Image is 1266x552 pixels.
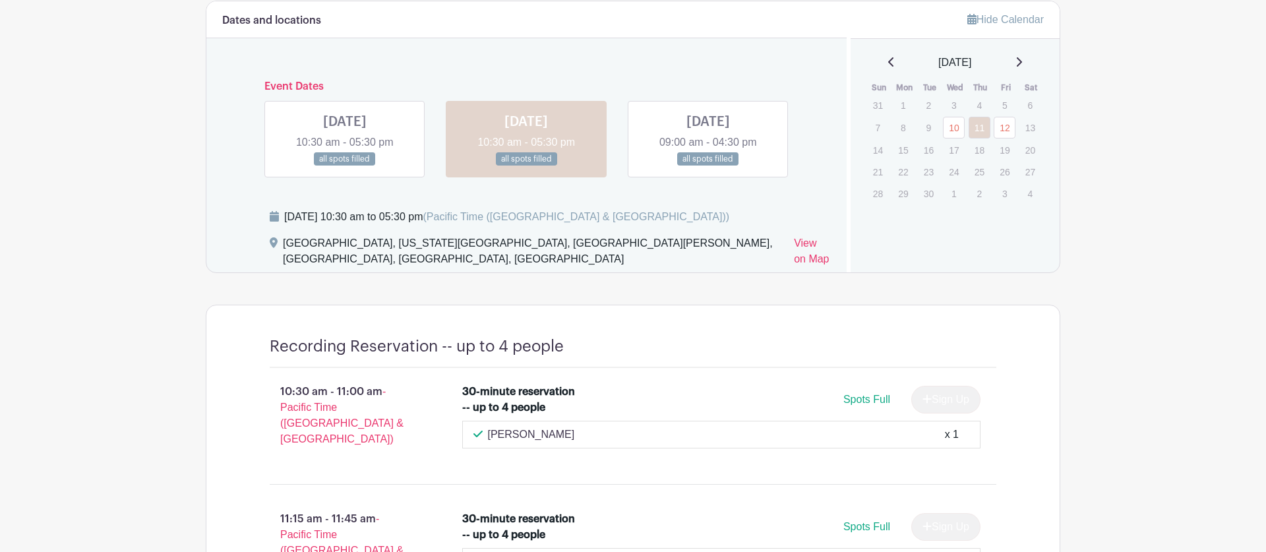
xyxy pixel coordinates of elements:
[270,337,564,356] h4: Recording Reservation -- up to 4 people
[866,81,892,94] th: Sun
[994,95,1015,115] p: 5
[1019,117,1041,138] p: 13
[918,95,940,115] p: 2
[280,386,404,445] span: - Pacific Time ([GEOGRAPHIC_DATA] & [GEOGRAPHIC_DATA])
[918,183,940,204] p: 30
[918,162,940,182] p: 23
[843,521,890,532] span: Spots Full
[222,15,321,27] h6: Dates and locations
[969,117,990,138] a: 11
[462,384,576,415] div: 30-minute reservation -- up to 4 people
[254,80,799,93] h6: Event Dates
[942,81,968,94] th: Wed
[917,81,943,94] th: Tue
[945,427,959,443] div: x 1
[943,183,965,204] p: 1
[1019,81,1044,94] th: Sat
[943,117,965,138] a: 10
[423,211,729,222] span: (Pacific Time ([GEOGRAPHIC_DATA] & [GEOGRAPHIC_DATA]))
[891,81,917,94] th: Mon
[249,379,441,452] p: 10:30 am - 11:00 am
[794,235,830,272] a: View on Map
[867,162,889,182] p: 21
[943,140,965,160] p: 17
[969,162,990,182] p: 25
[867,117,889,138] p: 7
[462,511,576,543] div: 30-minute reservation -- up to 4 people
[918,117,940,138] p: 9
[892,117,914,138] p: 8
[994,117,1015,138] a: 12
[1019,162,1041,182] p: 27
[993,81,1019,94] th: Fri
[867,183,889,204] p: 28
[1019,183,1041,204] p: 4
[969,140,990,160] p: 18
[943,162,965,182] p: 24
[969,95,990,115] p: 4
[283,235,783,272] div: [GEOGRAPHIC_DATA], [US_STATE][GEOGRAPHIC_DATA], [GEOGRAPHIC_DATA][PERSON_NAME], [GEOGRAPHIC_DATA]...
[938,55,971,71] span: [DATE]
[918,140,940,160] p: 16
[1019,95,1041,115] p: 6
[843,394,890,405] span: Spots Full
[867,140,889,160] p: 14
[969,183,990,204] p: 2
[943,95,965,115] p: 3
[867,95,889,115] p: 31
[1019,140,1041,160] p: 20
[892,183,914,204] p: 29
[284,209,729,225] div: [DATE] 10:30 am to 05:30 pm
[892,140,914,160] p: 15
[994,140,1015,160] p: 19
[994,162,1015,182] p: 26
[488,427,575,443] p: [PERSON_NAME]
[892,162,914,182] p: 22
[892,95,914,115] p: 1
[968,81,994,94] th: Thu
[994,183,1015,204] p: 3
[967,14,1044,25] a: Hide Calendar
